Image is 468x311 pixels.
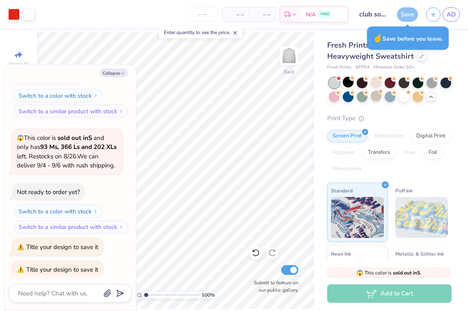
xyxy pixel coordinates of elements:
[395,197,448,238] img: Puff Ink
[356,269,363,277] span: 😱
[17,188,80,196] div: Not ready to order yet?
[353,6,393,23] input: Untitled Design
[393,270,420,276] strong: sold out in S
[14,105,128,118] button: Switch to a similar product with stock
[443,7,460,22] a: AD
[411,130,451,142] div: Digital Print
[331,197,384,238] img: Standard
[327,64,351,71] span: Fresh Prints
[398,146,421,159] div: Vinyl
[369,130,408,142] div: Embroidery
[356,64,369,71] span: # FP94
[14,220,128,233] button: Switch to a similar product with stock
[373,33,383,43] span: ☝️
[331,249,351,258] span: Neon Ink
[227,10,244,19] span: – –
[249,279,298,294] label: Submit to feature on our public gallery.
[331,186,353,195] span: Standard
[306,10,316,19] span: N/A
[395,186,413,195] span: Puff Ink
[327,130,367,142] div: Screen Print
[423,146,443,159] div: Foil
[186,7,218,22] input: – –
[100,69,128,77] button: Collapse
[367,27,449,50] div: Save before you leave.
[93,93,98,98] img: Switch to a color with stock
[57,134,92,142] strong: sold out in S
[119,224,124,229] img: Switch to a similar product with stock
[284,68,294,75] div: Back
[93,209,98,214] img: Switch to a color with stock
[119,109,124,114] img: Switch to a similar product with stock
[356,269,422,277] span: This color is .
[14,205,103,218] button: Switch to a color with stock
[327,114,452,123] div: Print Type
[159,27,243,38] div: Enter quantity to see the price.
[447,10,456,19] span: AD
[254,10,270,19] span: – –
[9,61,28,67] span: Image AI
[327,40,436,61] span: Fresh Prints Denver Mock Neck Heavyweight Sweatshirt
[26,243,98,251] div: Title your design to save it
[362,146,395,159] div: Transfers
[40,143,117,151] strong: 93 Ms, 366 Ls and 202 XLs
[321,11,329,17] span: FREE
[395,249,444,258] span: Metallic & Glitter Ink
[17,134,24,142] span: 😱
[17,134,117,170] span: This color is and only has left . Restocks on 8/26. We can deliver 9/4 - 9/6 with rush shipping.
[281,48,297,64] img: Back
[374,64,415,71] span: Minimum Order: 50 +
[26,265,98,274] div: Title your design to save it
[327,146,360,159] div: Applique
[202,291,215,299] span: 100 %
[327,163,367,175] div: Rhinestones
[14,89,103,102] button: Switch to a color with stock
